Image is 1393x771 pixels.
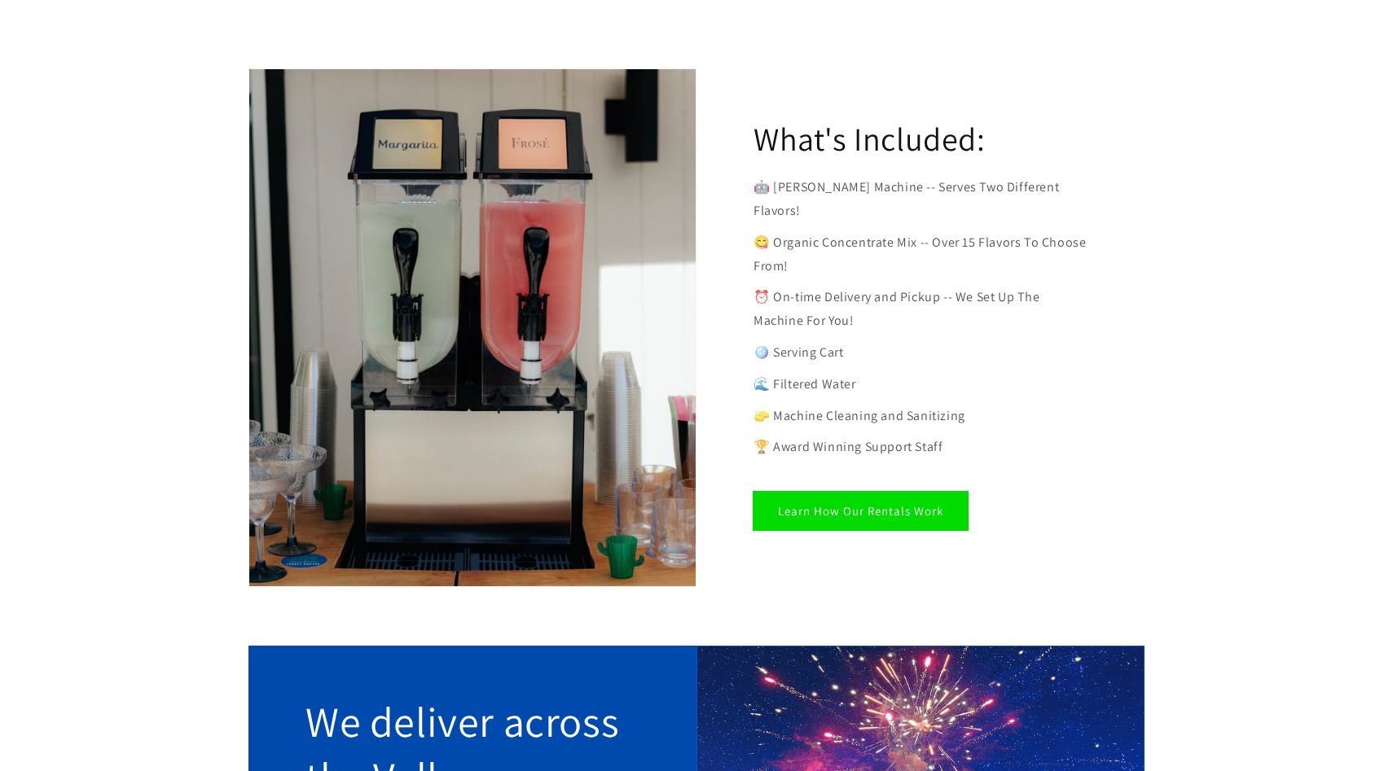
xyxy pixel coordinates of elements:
[754,176,1088,223] p: 🤖 [PERSON_NAME] Machine -- Serves Two Different Flavors!
[754,405,1088,428] p: 🧽 Machine Cleaning and Sanitizing
[754,231,1088,278] p: 😋 Organic Concentrate Mix -- Over 15 Flavors To Choose From!
[754,341,1088,365] p: 🪩 Serving Cart
[754,492,968,530] a: Learn How Our Rentals Work
[754,117,986,160] h2: What's Included:
[754,286,1088,333] p: ⏰ On-time Delivery and Pickup -- We Set Up The Machine For You!
[754,436,1088,459] p: 🏆 Award Winning Support Staff
[754,373,1088,396] p: 🌊 Filtered Water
